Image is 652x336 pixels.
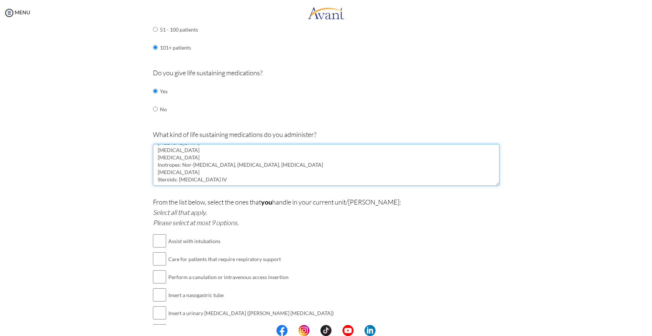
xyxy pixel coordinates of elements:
[168,232,334,250] td: Assist with intubations
[153,197,499,228] p: From the list below, select the ones that handle in your current unit/[PERSON_NAME]:
[4,7,15,18] img: icon-menu.png
[320,325,332,336] img: tt.png
[276,325,287,336] img: fb.png
[168,304,334,322] td: Insert a urinary [MEDICAL_DATA] ([PERSON_NAME] [MEDICAL_DATA])
[160,100,168,118] td: No
[287,325,298,336] img: blank.png
[261,198,272,206] b: you
[160,39,198,57] td: 101+ patients
[168,286,334,304] td: Insert a nasogastric tube
[343,325,354,336] img: yt.png
[298,325,309,336] img: in.png
[354,325,365,336] img: blank.png
[332,325,343,336] img: blank.png
[4,9,30,15] a: MENU
[160,82,168,100] td: Yes
[309,325,320,336] img: blank.png
[153,129,499,140] p: What kind of life sustaining medications do you administer?
[160,21,198,39] td: 51 - 100 patients
[153,208,239,227] i: Select all that apply. Please select at most 9 options.
[365,325,376,336] img: li.png
[308,2,344,24] img: logo.png
[168,268,334,286] td: Perform a canulation or intravenous access insertion
[168,250,334,268] td: Care for patients that require respiratory support
[153,68,499,78] p: Do you give life sustaining medications?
